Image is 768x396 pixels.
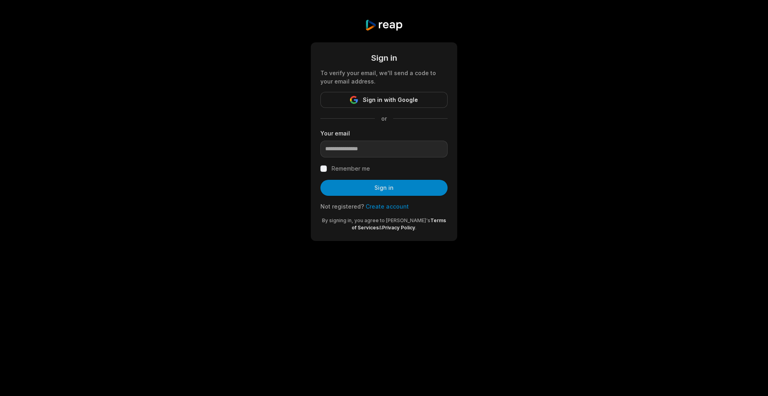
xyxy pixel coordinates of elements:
span: By signing in, you agree to [PERSON_NAME]'s [322,217,430,223]
div: To verify your email, we'll send a code to your email address. [320,69,448,86]
a: Privacy Policy [382,225,415,231]
label: Your email [320,129,448,137]
span: & [379,225,382,231]
span: Not registered? [320,203,364,210]
label: Remember me [332,164,370,173]
button: Sign in with Google [320,92,448,108]
a: Terms of Services [352,217,446,231]
button: Sign in [320,180,448,196]
div: Sign in [320,52,448,64]
span: . [415,225,416,231]
img: reap [365,19,403,31]
a: Create account [366,203,409,210]
span: or [375,114,393,123]
span: Sign in with Google [363,95,418,105]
